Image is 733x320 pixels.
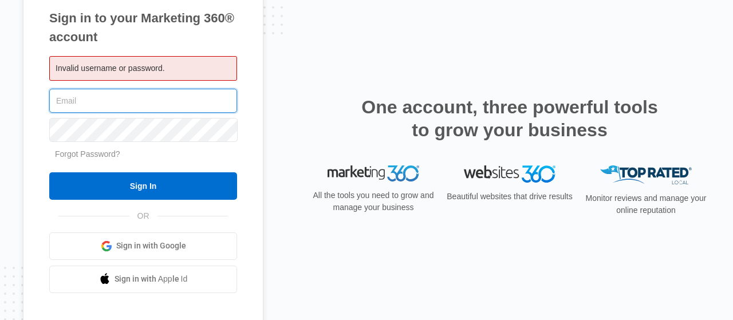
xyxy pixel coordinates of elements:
[464,165,555,182] img: Websites 360
[328,165,419,181] img: Marketing 360
[446,191,574,203] p: Beautiful websites that drive results
[115,273,188,285] span: Sign in with Apple Id
[55,149,120,159] a: Forgot Password?
[129,210,157,222] span: OR
[116,240,186,252] span: Sign in with Google
[582,192,710,216] p: Monitor reviews and manage your online reputation
[49,266,237,293] a: Sign in with Apple Id
[49,172,237,200] input: Sign In
[309,189,438,214] p: All the tools you need to grow and manage your business
[49,232,237,260] a: Sign in with Google
[49,9,237,46] h1: Sign in to your Marketing 360® account
[49,89,237,113] input: Email
[56,64,165,73] span: Invalid username or password.
[600,165,692,184] img: Top Rated Local
[358,96,661,141] h2: One account, three powerful tools to grow your business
